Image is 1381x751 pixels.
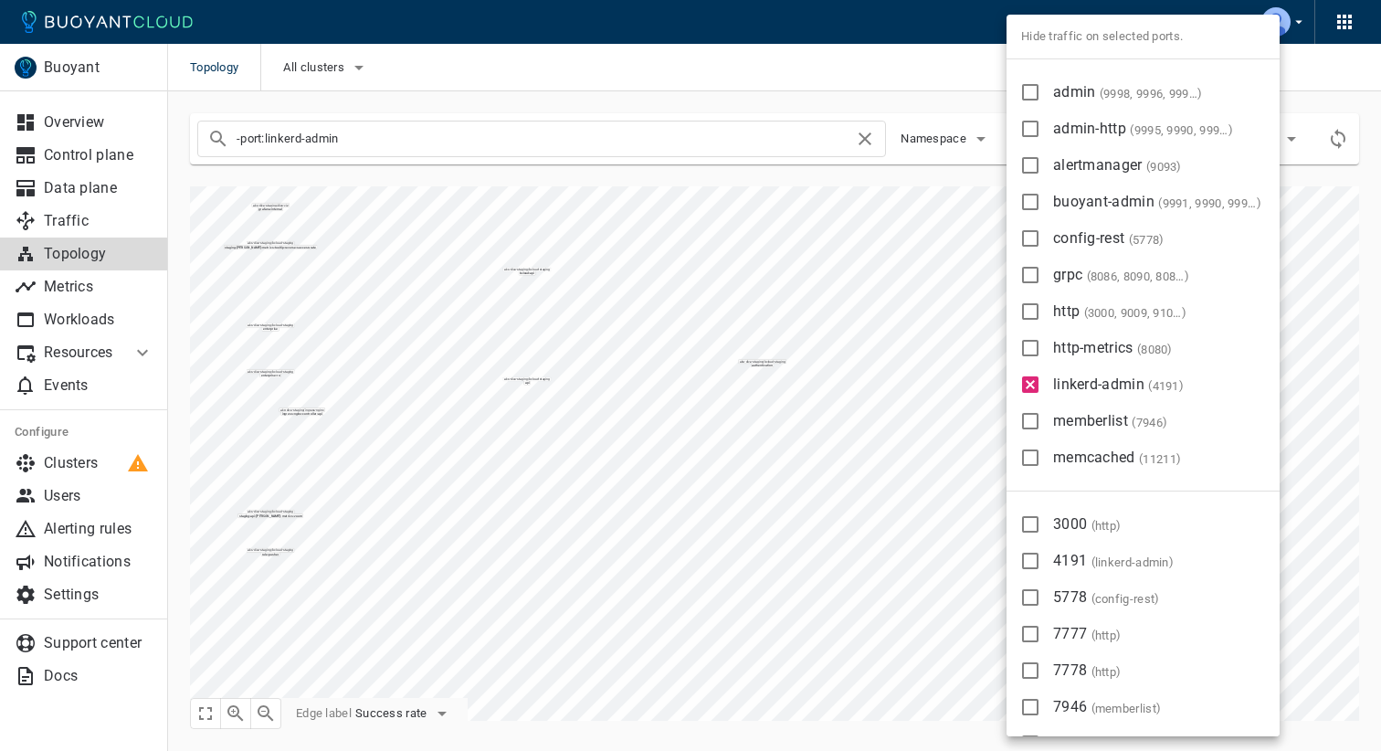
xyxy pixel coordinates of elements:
[1163,196,1257,211] span: 9991, 9990, 9992, 9994, 9993
[1132,415,1167,428] span: ( )
[1095,519,1116,534] span: http
[1141,343,1167,357] span: 8080
[1134,123,1228,138] span: 9995, 9990, 9996, 9997, 9090, 9998, 9994, 9999, 9991, 9992
[1053,120,1233,137] span: admin-http
[1137,342,1173,355] span: ( )
[1091,664,1122,678] span: ( )
[1053,302,1186,320] span: http
[1091,270,1185,284] span: 8086, 8090, 8082, 9095, 8088, 8089, 8080
[1100,86,1203,100] span: ( )
[1084,305,1187,319] span: ( )
[1007,15,1280,58] span: Hide traffic on selected ports.
[1133,233,1159,248] span: 5778
[1150,160,1176,175] span: 9093
[1088,306,1182,321] span: 3000, 9009, 9104, 8087, 8082, 8078, 7777, 8123, 7778, 8080
[1143,452,1176,467] span: 11211
[1087,269,1190,282] span: ( )
[1053,588,1159,606] span: 5778
[1091,518,1122,532] span: ( )
[1095,555,1169,570] span: linkerd-admin
[1091,628,1122,641] span: ( )
[1053,339,1173,356] span: http-metrics
[1053,266,1189,283] span: grpc
[1053,412,1167,429] span: memberlist
[1130,122,1233,136] span: ( )
[1158,196,1261,209] span: ( )
[1053,449,1181,466] span: memcached
[1053,552,1174,569] span: 4191
[1053,698,1161,715] span: 7946
[1146,159,1182,173] span: ( )
[1095,629,1116,643] span: http
[1053,83,1202,100] span: admin
[1095,702,1156,716] span: memberlist
[1153,379,1179,394] span: 4191
[1053,515,1121,533] span: 3000
[1091,555,1175,568] span: ( )
[1139,451,1181,465] span: ( )
[1091,591,1160,605] span: ( )
[1053,156,1182,174] span: alertmanager
[1129,232,1165,246] span: ( )
[1053,193,1261,210] span: buoyant-admin
[1053,375,1184,393] span: linkerd-admin
[1095,665,1116,680] span: http
[1136,416,1163,430] span: 7946
[1148,378,1184,392] span: ( )
[1091,701,1162,714] span: ( )
[1053,625,1121,642] span: 7777
[1095,592,1154,607] span: config-rest
[1053,661,1121,679] span: 7778
[1103,87,1197,101] span: 9998, 9996, 9994, 9982, 9993, 9992, 9999, 9991, 10254, 9989, 9988, 9987, 9986, 9985, 9984, 9997, ...
[1053,229,1164,247] span: config-rest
